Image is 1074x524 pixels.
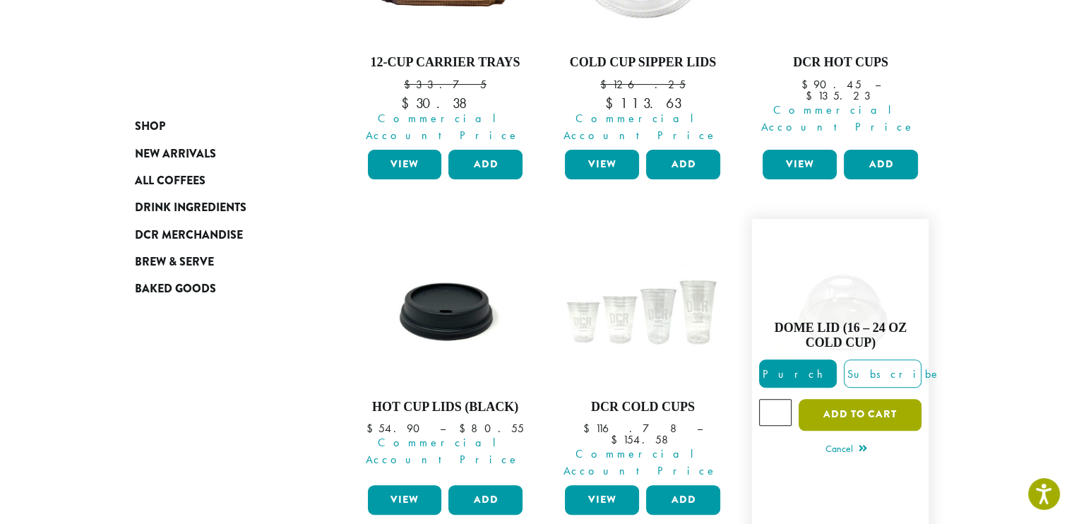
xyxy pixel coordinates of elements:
[135,118,165,136] span: Shop
[135,194,304,221] a: Drink Ingredients
[135,222,304,249] a: DCR Merchandise
[556,446,724,480] span: Commercial Account Price
[611,432,675,447] bdi: 154.58
[404,77,487,92] bdi: 33.75
[366,421,426,436] bdi: 54.90
[135,172,205,190] span: All Coffees
[763,150,837,179] a: View
[400,94,489,112] bdi: 30.38
[646,150,720,179] button: Add
[845,367,941,381] span: Subscribe
[448,485,523,515] button: Add
[135,280,216,298] span: Baked Goods
[583,421,595,436] span: $
[561,226,724,480] a: DCR Cold Cups Commercial Account Price
[368,485,442,515] a: View
[448,150,523,179] button: Add
[600,77,612,92] span: $
[611,432,623,447] span: $
[135,199,246,217] span: Drink Ingredients
[366,421,378,436] span: $
[801,77,861,92] bdi: 90.45
[400,94,415,112] span: $
[561,400,724,415] h4: DCR Cold Cups
[646,485,720,515] button: Add
[135,145,216,163] span: New Arrivals
[135,227,243,244] span: DCR Merchandise
[135,140,304,167] a: New Arrivals
[368,150,442,179] a: View
[404,77,416,92] span: $
[359,434,527,468] span: Commercial Account Price
[565,485,639,515] a: View
[583,421,684,436] bdi: 116.78
[605,94,620,112] span: $
[565,150,639,179] a: View
[364,55,527,71] h4: 12-Cup Carrier Trays
[759,399,792,426] input: Product quantity
[364,226,526,388] img: Hot_Flat_Lid_1200x1200-300x300.jpg
[799,399,921,431] button: Add to cart
[844,150,918,179] button: Add
[135,113,304,140] a: Shop
[759,55,921,71] h4: DCR Hot Cups
[805,88,817,103] span: $
[561,226,724,388] img: Cold_Cup_12-24oz_1200x1200-300x300.jpg
[561,55,724,71] h4: Cold Cup Sipper Lids
[825,440,867,460] a: Cancel
[359,110,527,144] span: Commercial Account Price
[697,421,703,436] span: –
[459,421,471,436] span: $
[874,77,880,92] span: –
[759,321,921,351] h4: Dome Lid (16 – 24 oz cold cup)
[605,94,681,112] bdi: 113.63
[801,77,813,92] span: $
[364,226,527,480] a: Hot Cup Lids (Black) Commercial Account Price
[556,110,724,144] span: Commercial Account Price
[459,421,524,436] bdi: 80.55
[135,249,304,275] a: Brew & Serve
[805,88,876,103] bdi: 135.23
[600,77,686,92] bdi: 126.25
[135,254,214,271] span: Brew & Serve
[135,275,304,302] a: Baked Goods
[760,367,879,381] span: Purchase
[364,400,527,415] h4: Hot Cup Lids (Black)
[135,167,304,194] a: All Coffees
[440,421,446,436] span: –
[753,102,921,136] span: Commercial Account Price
